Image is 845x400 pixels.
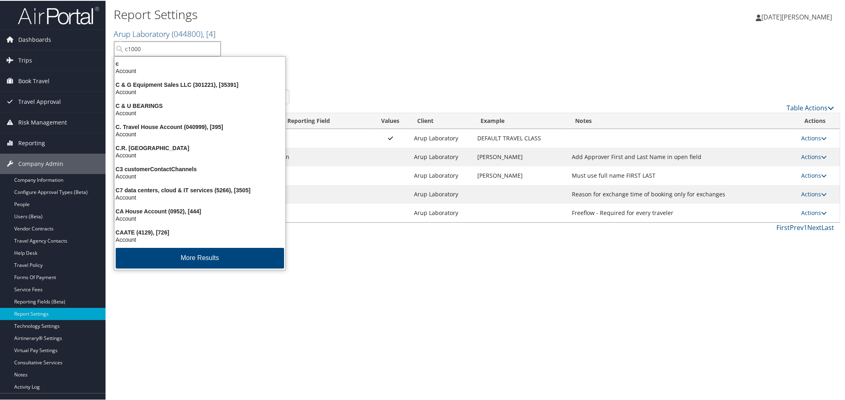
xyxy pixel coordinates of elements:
[110,130,290,137] div: Account
[110,80,290,88] div: C & G Equipment Sales LLC (301221), [35391]
[474,128,568,147] td: DEFAULT TRAVEL CLASS
[790,222,804,231] a: Prev
[756,4,840,28] a: [DATE][PERSON_NAME]
[110,101,290,109] div: C & U BEARINGS
[410,166,474,184] td: Arup Laboratory
[110,151,290,158] div: Account
[110,207,290,214] div: CA House Account (0952), [444]
[568,147,797,166] td: Add Approver First and Last Name in open field
[248,112,371,128] th: Airportal&reg; Reporting Field
[801,133,827,141] a: Actions
[797,112,840,128] th: Actions
[110,186,290,193] div: C7 data centers, cloud & IT services (5266), [3505]
[203,28,216,39] span: , [ 4 ]
[18,132,45,153] span: Reporting
[18,112,67,132] span: Risk Management
[248,203,371,222] td: Department
[110,59,290,67] div: c
[18,29,51,49] span: Dashboards
[248,147,371,166] td: Authorization
[474,166,568,184] td: [PERSON_NAME]
[801,208,827,216] a: Actions
[474,112,568,128] th: Example
[114,5,598,22] h1: Report Settings
[801,189,827,197] a: Actions
[568,203,797,222] td: Freeflow - Required for every traveler
[110,67,290,74] div: Account
[18,5,99,24] img: airportal-logo.png
[776,222,790,231] a: First
[248,184,371,203] td: Explanation
[172,28,203,39] span: ( 044800 )
[804,222,807,231] a: 1
[568,112,797,128] th: Notes
[110,88,290,95] div: Account
[18,49,32,70] span: Trips
[18,153,63,173] span: Company Admin
[110,144,290,151] div: C.R. [GEOGRAPHIC_DATA]
[801,152,827,160] a: Actions
[110,123,290,130] div: C. Travel House Account (040999), [395]
[787,103,834,112] a: Table Actions
[821,222,834,231] a: Last
[410,112,474,128] th: Client
[110,235,290,243] div: Account
[410,203,474,222] td: Arup Laboratory
[114,28,216,39] a: Arup Laboratory
[110,165,290,172] div: C3 customerContactChannels
[410,147,474,166] td: Arup Laboratory
[110,214,290,222] div: Account
[114,41,221,56] input: Search Accounts
[761,12,832,21] span: [DATE][PERSON_NAME]
[110,172,290,179] div: Account
[110,109,290,116] div: Account
[18,70,50,90] span: Book Travel
[116,247,284,268] button: More Results
[410,128,474,147] td: Arup Laboratory
[410,184,474,203] td: Arup Laboratory
[474,147,568,166] td: [PERSON_NAME]
[801,171,827,178] a: Actions
[110,228,290,235] div: CAATE (4129), [726]
[371,112,410,128] th: Values
[807,222,821,231] a: Next
[18,91,61,111] span: Travel Approval
[110,193,290,200] div: Account
[568,166,797,184] td: Must use full name FIRST LAST
[568,184,797,203] td: Reason for exchange time of booking only for exchanges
